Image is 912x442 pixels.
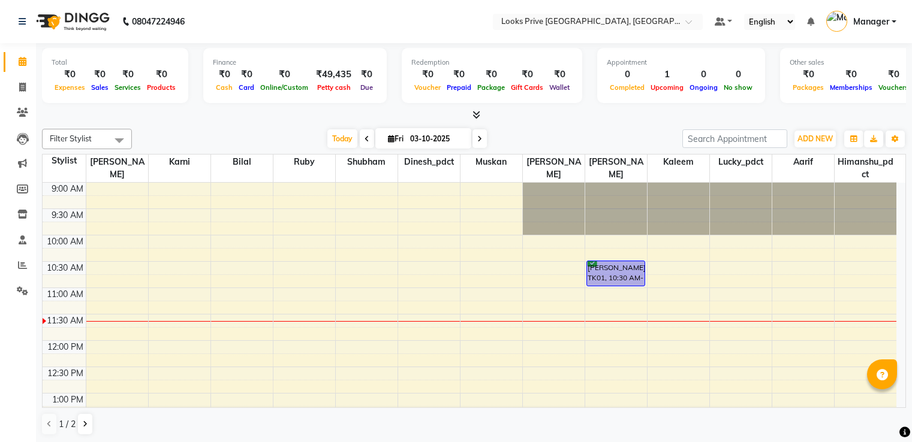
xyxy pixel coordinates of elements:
div: ₹0 [508,68,546,81]
div: Finance [213,57,377,68]
span: ADD NEW [797,134,833,143]
span: Ongoing [687,83,721,92]
div: 11:30 AM [44,314,86,327]
div: 0 [687,68,721,81]
div: ₹0 [88,68,112,81]
span: Due [357,83,376,92]
div: ₹0 [52,68,88,81]
div: 0 [607,68,648,81]
div: 12:30 PM [45,367,86,380]
span: Fri [385,134,407,143]
span: Muskan [460,155,522,169]
div: ₹49,435 [311,68,356,81]
span: [PERSON_NAME] [86,155,148,182]
span: Bilal [211,155,273,169]
button: ADD NEW [794,131,836,147]
div: ₹0 [546,68,573,81]
div: Appointment [607,57,756,68]
span: Filter Stylist [50,134,92,143]
span: Aarif [772,155,834,169]
span: Dinesh_pdct [398,155,460,169]
div: Redemption [411,57,573,68]
input: 2025-10-03 [407,130,466,148]
span: [PERSON_NAME] [523,155,585,182]
div: 1 [648,68,687,81]
div: Total [52,57,179,68]
div: ₹0 [444,68,474,81]
span: Completed [607,83,648,92]
img: Manager [826,11,847,32]
div: ₹0 [213,68,236,81]
div: 10:30 AM [44,262,86,274]
span: Cash [213,83,236,92]
span: Sales [88,83,112,92]
span: Prepaid [444,83,474,92]
div: 1:00 PM [50,393,86,406]
span: Packages [790,83,827,92]
span: Products [144,83,179,92]
div: ₹0 [356,68,377,81]
div: 10:00 AM [44,235,86,248]
span: Voucher [411,83,444,92]
b: 08047224946 [132,5,185,38]
span: Gift Cards [508,83,546,92]
span: Lucky_pdct [710,155,772,169]
div: ₹0 [411,68,444,81]
div: ₹0 [827,68,875,81]
span: Shubham [336,155,398,169]
div: ₹0 [790,68,827,81]
img: logo [31,5,113,38]
div: 0 [721,68,756,81]
div: ₹0 [112,68,144,81]
span: Upcoming [648,83,687,92]
div: ₹0 [236,68,257,81]
div: 12:00 PM [45,341,86,353]
div: ₹0 [257,68,311,81]
div: Stylist [43,155,86,167]
span: Kaleem [648,155,709,169]
div: ₹0 [144,68,179,81]
iframe: chat widget [862,394,900,430]
span: Karni [149,155,210,169]
span: [PERSON_NAME] [585,155,647,182]
span: Services [112,83,144,92]
div: [PERSON_NAME], TK01, 10:30 AM-11:00 AM, Hair Spa L'oreal(F)* [587,261,645,286]
input: Search Appointment [682,129,787,148]
span: Petty cash [314,83,354,92]
span: Package [474,83,508,92]
div: 9:30 AM [49,209,86,222]
span: Ruby [273,155,335,169]
span: Today [327,129,357,148]
span: 1 / 2 [59,418,76,431]
div: ₹0 [474,68,508,81]
span: Wallet [546,83,573,92]
div: ₹0 [875,68,911,81]
span: Online/Custom [257,83,311,92]
span: Himanshu_pdct [835,155,897,182]
span: No show [721,83,756,92]
span: Vouchers [875,83,911,92]
div: 11:00 AM [44,288,86,301]
span: Card [236,83,257,92]
span: Manager [853,16,889,28]
div: 9:00 AM [49,183,86,195]
span: Expenses [52,83,88,92]
span: Memberships [827,83,875,92]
